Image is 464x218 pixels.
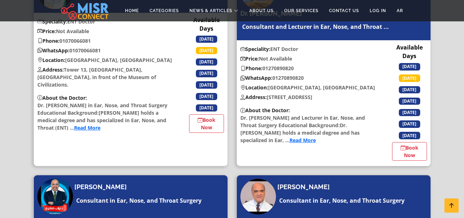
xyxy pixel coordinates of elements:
a: [PERSON_NAME] [74,183,129,191]
img: Dr. Walid Gaballah [240,179,276,214]
p: Tower 13, [GEOGRAPHIC_DATA], [GEOGRAPHIC_DATA], in front of the Museum of Civilizations. [34,66,177,88]
b: Speciality: [37,18,67,25]
span: [DATE] [196,93,217,100]
a: Consultant in Ear, Nose, and Throat Surgery [74,196,203,205]
p: 01270890820 [237,74,380,82]
p: [GEOGRAPHIC_DATA], [GEOGRAPHIC_DATA] [237,84,380,91]
span: [DATE] [196,104,217,111]
a: Book Now [392,142,427,161]
span: [DATE] [399,109,420,116]
p: 01070066081 [34,47,177,54]
a: Categories [144,4,184,17]
span: [DATE] [196,70,217,77]
b: Price: [37,28,56,35]
b: Phone: [37,37,59,44]
a: [PERSON_NAME] [277,183,332,191]
div: Available Days [392,43,427,161]
p: Dr. [PERSON_NAME] and Lecturer in Ear, Nose, and Throat Surgery Educational Background:Dr. [PERSO... [237,107,380,144]
p: [GEOGRAPHIC_DATA], [GEOGRAPHIC_DATA] [34,56,177,64]
span: [DATE] [399,74,420,82]
p: 01270890820 [237,64,380,72]
b: About the Doctor: [240,107,290,114]
b: Address: [240,94,267,100]
span: [DATE] [196,58,217,66]
p: ENT Doctor [237,45,380,53]
h4: [PERSON_NAME] [277,183,330,191]
a: Consultant in Ear, Nose, and Throat Surgery [277,196,406,205]
span: [DATE] [196,47,217,54]
a: News & Articles [184,4,244,17]
b: Address: [37,66,64,73]
span: [DATE] [399,86,420,93]
b: Price: [240,55,259,62]
p: Dr. [PERSON_NAME] in Ear, Nose, and Throat Surgery Educational Background:[PERSON_NAME] holds a m... [34,94,177,131]
p: Not Available [34,27,177,35]
b: WhatsApp: [240,74,272,81]
a: About Us [244,4,279,17]
span: [DATE] [399,98,420,105]
b: Location: [240,84,268,91]
b: About the Doctor: [37,94,87,101]
a: AR [391,4,408,17]
span: [DATE] [399,63,420,70]
a: Read More [74,124,100,131]
span: News & Articles [189,7,232,14]
b: Speciality: [240,46,270,52]
a: Consultant and Lecturer in Ear, Nose, and Throat ... [240,22,391,31]
span: [DATE] [196,81,217,88]
p: [STREET_ADDRESS] [237,93,380,101]
a: Contact Us [324,4,364,17]
span: [DATE] [399,120,420,128]
h4: [PERSON_NAME] [74,183,127,191]
b: Phone: [240,65,262,72]
img: Dr.Ehab Tantawy [37,179,73,214]
p: Not Available [237,55,380,62]
a: Book Now [189,114,224,133]
a: Log in [364,4,391,17]
p: 01070066081 [34,37,177,45]
div: Available Days [189,16,224,133]
a: Read More [290,137,316,144]
p: ENT Doctor [34,18,177,25]
a: Our Services [279,4,324,17]
a: Home [120,4,144,17]
span: [DATE] [196,36,217,43]
b: Location: [37,57,65,63]
img: main.misr_connect [61,2,109,20]
b: WhatsApp: [37,47,69,54]
span: [DATE] [399,132,420,139]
